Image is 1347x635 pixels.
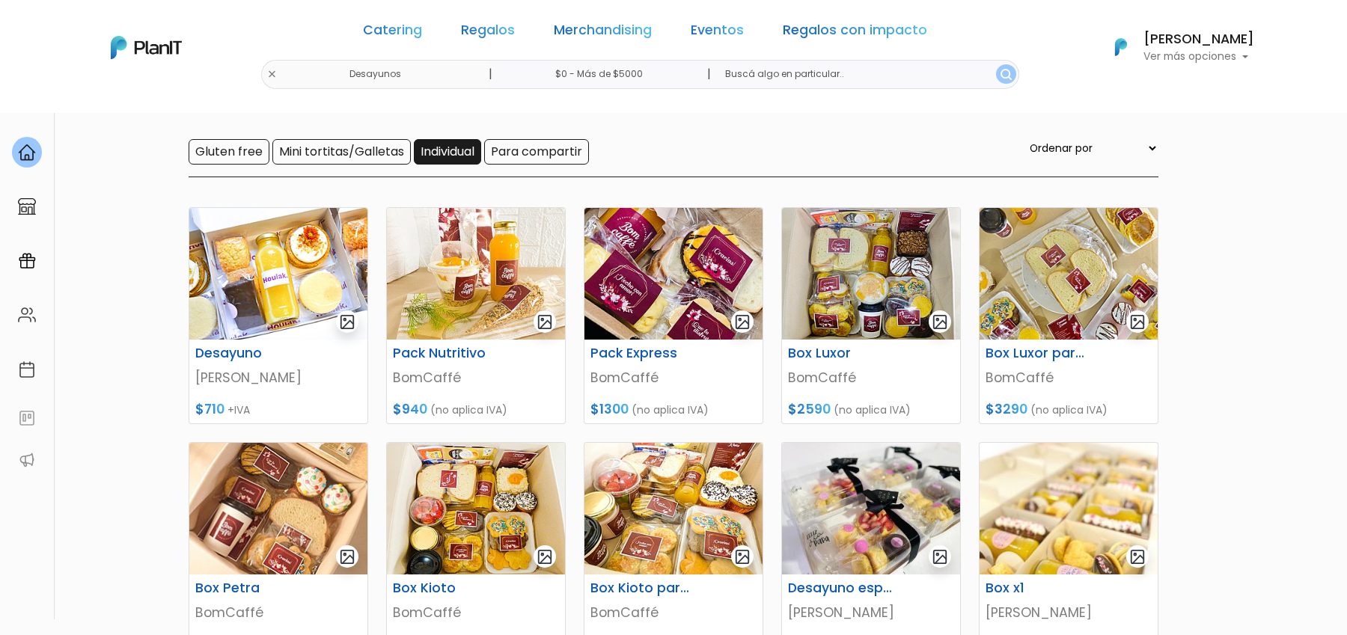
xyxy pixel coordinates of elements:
p: | [489,65,492,83]
a: Merchandising [554,24,652,42]
a: gallery-light Box Luxor para 2 BomCaffé $3290 (no aplica IVA) [979,207,1158,424]
span: (no aplica IVA) [1030,402,1108,417]
img: PlanIt Logo [1105,31,1137,64]
p: | [707,65,711,83]
p: Ver más opciones [1143,52,1254,62]
img: gallery-light [932,548,949,565]
span: $710 [195,400,224,418]
img: thumb_Pack_express.jpg [584,208,763,340]
p: BomCaffé [195,603,361,622]
span: $940 [393,400,427,418]
img: thumb_boxpetra.jpg [189,443,367,574]
img: campaigns-02234683943229c281be62815700db0a1741e53638e28bf9629b52c665b00959.svg [18,252,36,270]
input: Individual [414,139,481,165]
h6: Box x1 [977,580,1099,596]
span: $2590 [788,400,831,418]
img: gallery-light [339,548,356,565]
h6: [PERSON_NAME] [1143,33,1254,46]
a: Eventos [691,24,744,42]
p: BomCaffé [393,368,559,387]
p: BomCaffé [393,603,559,622]
img: thumb_Box_Luxor.jpg [782,208,960,340]
div: ¿Necesitás ayuda? [77,14,216,43]
img: gallery-light [537,548,554,565]
p: [PERSON_NAME] [788,603,954,622]
span: $1300 [590,400,629,418]
h6: Box Luxor [779,346,902,361]
img: search_button-432b6d5273f82d61273b3651a40e1bd1b912527efae98b1b7a1b2c0702e16a8d.svg [1001,69,1012,80]
a: gallery-light Pack Express BomCaffé $1300 (no aplica IVA) [584,207,763,424]
img: feedback-78b5a0c8f98aac82b08bfc38622c3050aee476f2c9584af64705fc4e61158814.svg [18,409,36,427]
span: (no aplica IVA) [834,402,911,417]
input: Mini tortitas/Galletas [272,139,411,165]
img: close-6986928ebcb1d6c9903e3b54e860dbc4d054630f23adef3a32610726dff6a82b.svg [267,70,277,79]
img: gallery-light [1129,548,1146,565]
img: thumb_PHOTO-2021-06-26-20-05-35__1_.jpg [387,443,565,574]
h6: Box Petra [186,580,309,596]
img: gallery-light [339,313,356,331]
a: gallery-light Pack Nutritivo BomCaffé $940 (no aplica IVA) [386,207,566,424]
h6: Pack Nutritivo [384,346,507,361]
img: partners-52edf745621dab592f3b2c58e3bca9d71375a7ef29c3b500c9f145b62cc070d4.svg [18,451,36,469]
img: gallery-light [1129,313,1146,331]
img: gallery-light [734,313,751,331]
img: thumb_PHOTO-2021-08-01-20-09-09__1_.jpg [782,443,960,574]
p: BomCaffé [590,603,757,622]
p: [PERSON_NAME] [195,368,361,387]
h6: Box Kioto [384,580,507,596]
span: +IVA [227,402,250,417]
img: thumb_PHOTO-2021-06-26-20-05-35.jpg [584,443,763,574]
input: Buscá algo en particular.. [713,60,1019,89]
p: BomCaffé [788,368,954,387]
p: [PERSON_NAME] [986,603,1152,622]
h6: Box Luxor para 2 [977,346,1099,361]
p: BomCaffé [590,368,757,387]
img: thumb_1.5_cajita_feliz.png [189,208,367,340]
a: gallery-light Desayuno [PERSON_NAME] $710 +IVA [189,207,368,424]
input: Para compartir [484,139,589,165]
a: gallery-light Box Luxor BomCaffé $2590 (no aplica IVA) [781,207,961,424]
img: thumb_pack_nutritivo.jpg [387,208,565,340]
h6: Desayuno especial [779,580,902,596]
img: gallery-light [734,548,751,565]
a: Regalos [461,24,515,42]
a: Regalos con impacto [783,24,927,42]
img: PlanIt Logo [111,36,182,59]
img: people-662611757002400ad9ed0e3c099ab2801c6687ba6c219adb57efc949bc21e19d.svg [18,306,36,324]
img: thumb_WhatsApp_Image_2022-09-28_at_09.41.10.jpeg [980,443,1158,574]
img: calendar-87d922413cdce8b2cf7b7f5f62616a5cf9e4887200fb71536465627b3292af00.svg [18,361,36,378]
img: gallery-light [537,313,554,331]
span: (no aplica IVA) [430,402,507,417]
h6: Box Kioto para 2 [581,580,704,596]
span: (no aplica IVA) [632,402,709,417]
img: marketplace-4ceaa7011d94191e9ded77b95e3339b90024bf715f7c57f8cf31f2d8c509eaba.svg [18,197,36,215]
h6: Pack Express [581,346,704,361]
input: Gluten free [189,139,269,165]
p: BomCaffé [986,368,1152,387]
img: home-e721727adea9d79c4d83392d1f703f7f8bce08238fde08b1acbfd93340b81755.svg [18,144,36,162]
h6: Desayuno [186,346,309,361]
img: thumb_box_luxor_para_2.jpg [980,208,1158,340]
span: $3290 [986,400,1027,418]
img: gallery-light [932,313,949,331]
button: PlanIt Logo [PERSON_NAME] Ver más opciones [1096,28,1254,67]
a: Catering [363,24,422,42]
